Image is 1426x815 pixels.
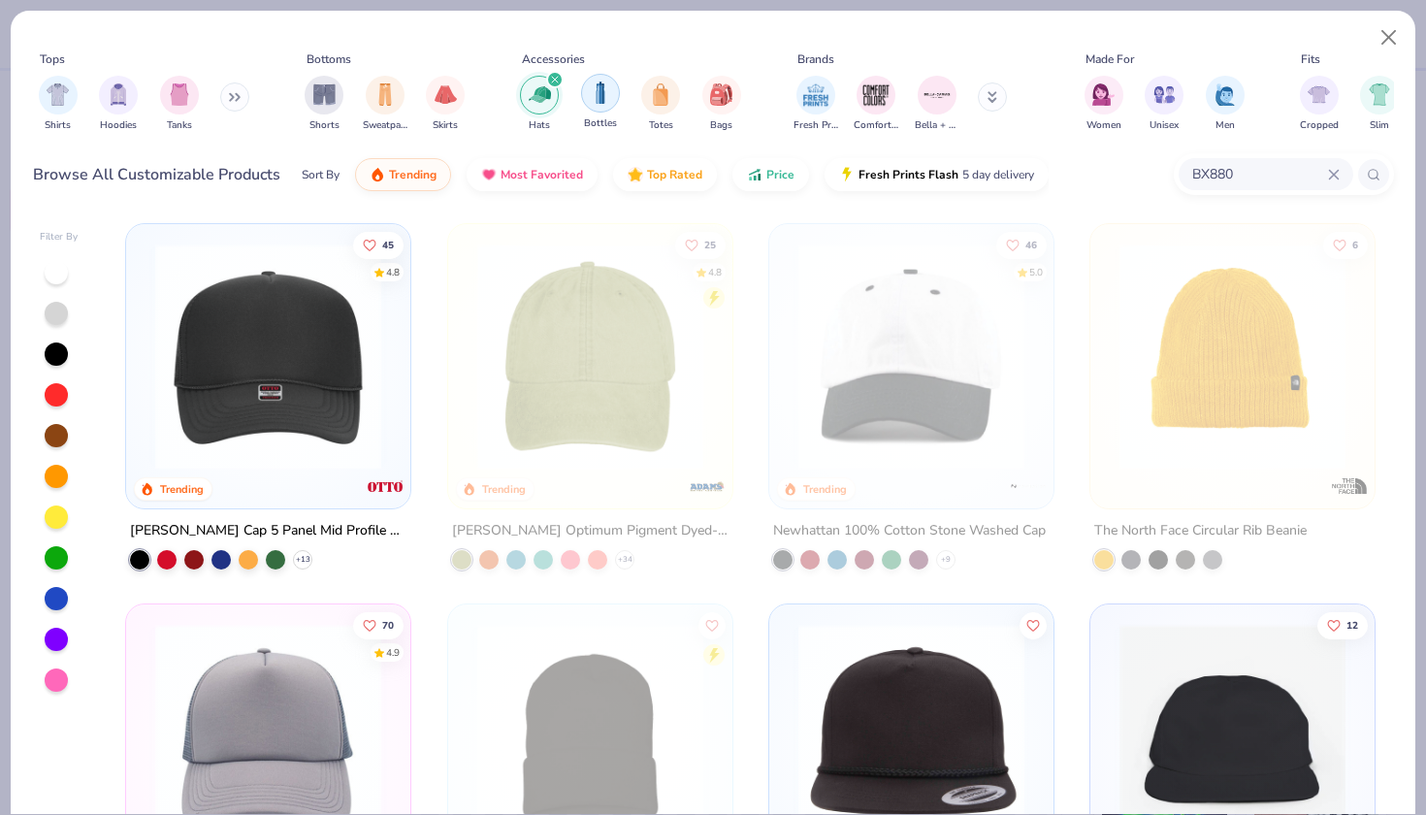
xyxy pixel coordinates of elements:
span: 70 [382,621,394,631]
span: Bottles [584,116,617,131]
button: filter button [1085,76,1123,133]
span: Bella + Canvas [915,118,959,133]
span: Skirts [433,118,458,133]
img: Otto Cap logo [367,467,405,505]
button: Like [1323,231,1368,258]
img: TopRated.gif [628,167,643,182]
img: Bella + Canvas Image [923,81,952,110]
div: Sort By [302,166,340,183]
span: Top Rated [647,167,702,182]
div: [PERSON_NAME] Optimum Pigment Dyed-Cap [452,519,729,543]
div: Browse All Customizable Products [33,163,280,186]
div: filter for Hats [520,76,559,133]
button: filter button [160,76,199,133]
button: Like [996,231,1047,258]
button: Like [1020,612,1047,639]
div: filter for Women [1085,76,1123,133]
div: filter for Hoodies [99,76,138,133]
span: + 9 [941,554,951,566]
span: Tanks [167,118,192,133]
img: Newhattan logo [1009,467,1048,505]
span: Fresh Prints [794,118,838,133]
img: Fresh Prints Image [801,81,830,110]
img: Cropped Image [1308,83,1330,106]
span: Trending [389,167,437,182]
img: 5bced5f3-53ea-498b-b5f0-228ec5730a9c [468,244,713,470]
div: Bottoms [307,50,351,68]
div: filter for Skirts [426,76,465,133]
button: filter button [363,76,407,133]
button: Like [674,231,725,258]
div: filter for Shorts [305,76,343,133]
div: [PERSON_NAME] Cap 5 Panel Mid Profile Mesh Back Trucker Hat [130,519,406,543]
div: 5.0 [1029,265,1043,279]
div: Brands [797,50,834,68]
div: filter for Bags [702,76,741,133]
div: filter for Comfort Colors [854,76,898,133]
button: filter button [39,76,78,133]
div: filter for Fresh Prints [794,76,838,133]
span: Fresh Prints Flash [859,167,958,182]
img: Women Image [1092,83,1115,106]
button: filter button [1206,76,1245,133]
img: Comfort Colors Image [861,81,891,110]
button: filter button [426,76,465,133]
div: 4.8 [707,265,721,279]
span: 12 [1346,621,1358,631]
div: 4.8 [386,265,400,279]
button: Most Favorited [467,158,598,191]
div: Filter By [40,230,79,244]
button: filter button [305,76,343,133]
button: Like [697,612,725,639]
div: filter for Shirts [39,76,78,133]
div: filter for Unisex [1145,76,1183,133]
img: The North Face logo [1330,467,1369,505]
span: Cropped [1300,118,1339,133]
div: filter for Bella + Canvas [915,76,959,133]
span: Shorts [309,118,340,133]
button: filter button [702,76,741,133]
button: filter button [581,76,620,133]
div: Newhattan 100% Cotton Stone Washed Cap [773,519,1046,543]
img: Sweatpants Image [374,83,396,106]
span: + 13 [296,554,310,566]
img: cf8c69f8-3355-4146-836f-282b7eb0ccaa [1110,244,1355,470]
button: Close [1371,19,1408,56]
div: filter for Tanks [160,76,199,133]
button: filter button [854,76,898,133]
img: trending.gif [370,167,385,182]
div: Fits [1301,50,1320,68]
button: filter button [1145,76,1183,133]
div: Tops [40,50,65,68]
img: Skirts Image [435,83,457,106]
span: Shirts [45,118,71,133]
div: The North Face Circular Rib Beanie [1094,519,1307,543]
span: 45 [382,240,394,249]
span: Sweatpants [363,118,407,133]
img: 31d1171b-c302-40d8-a1fe-679e4cf1ca7b [146,244,391,470]
div: filter for Sweatpants [363,76,407,133]
button: Price [732,158,809,191]
img: flash.gif [839,167,855,182]
button: filter button [1360,76,1399,133]
div: 4.9 [386,646,400,661]
span: Bags [710,118,732,133]
button: Trending [355,158,451,191]
button: filter button [99,76,138,133]
button: filter button [520,76,559,133]
img: d77f1ec2-bb90-48d6-8f7f-dc067ae8652d [789,244,1034,470]
button: filter button [641,76,680,133]
img: Hoodies Image [108,83,129,106]
img: Adams logo [688,467,727,505]
span: 6 [1352,240,1358,249]
span: Price [766,167,794,182]
span: Comfort Colors [854,118,898,133]
button: filter button [915,76,959,133]
div: filter for Bottles [581,74,620,131]
div: Made For [1086,50,1134,68]
span: Totes [649,118,673,133]
button: Fresh Prints Flash5 day delivery [825,158,1049,191]
button: Top Rated [613,158,717,191]
img: Shorts Image [313,83,336,106]
span: 5 day delivery [962,164,1034,186]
